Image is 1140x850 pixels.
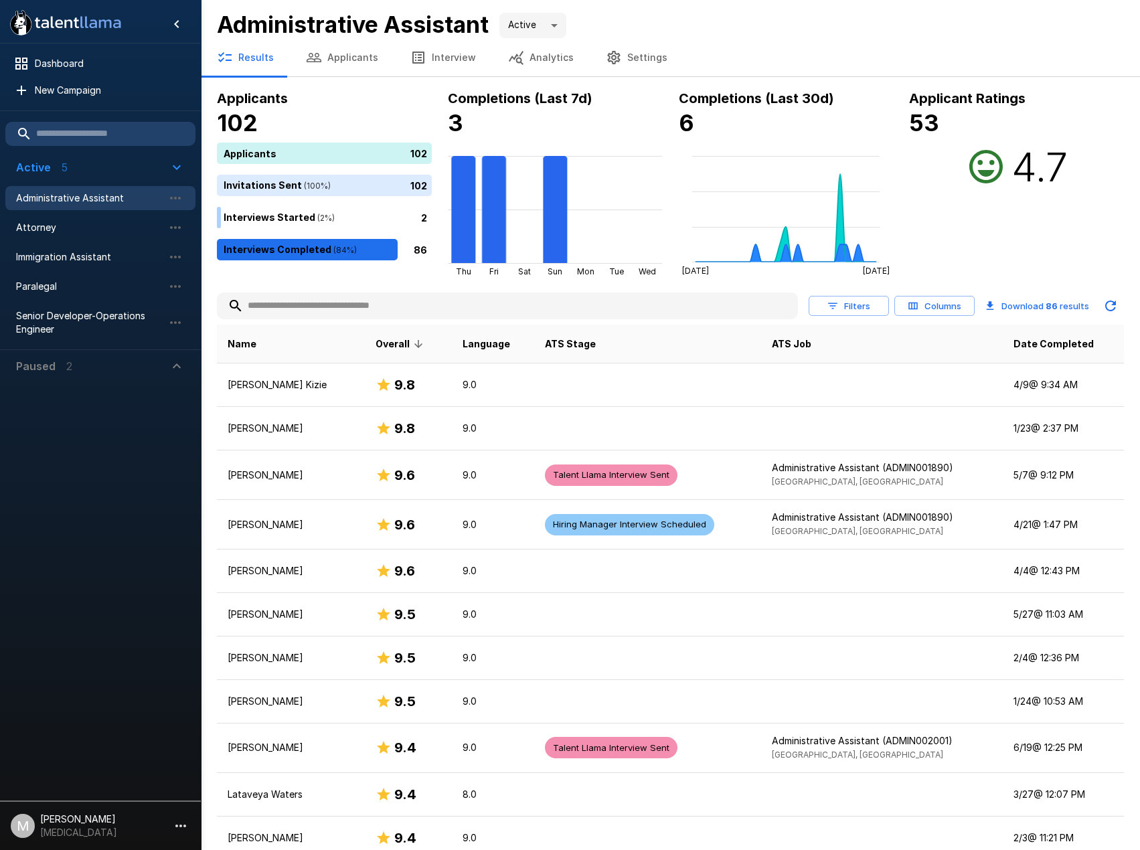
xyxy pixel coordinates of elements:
span: Hiring Manager Interview Scheduled [545,518,714,531]
p: [PERSON_NAME] [228,564,354,578]
p: [PERSON_NAME] [228,831,354,845]
tspan: [DATE] [863,266,890,276]
tspan: Sun [548,266,562,276]
span: Talent Llama Interview Sent [545,469,677,481]
b: 102 [217,109,258,137]
tspan: Wed [638,266,655,276]
p: 102 [410,178,427,192]
h6: 9.6 [394,560,415,582]
p: Administrative Assistant (ADMIN002001) [772,734,992,748]
tspan: Fri [489,266,499,276]
td: 4/4 @ 12:43 PM [1003,549,1124,592]
b: 86 [1046,301,1058,311]
p: Administrative Assistant (ADMIN001890) [772,461,992,475]
p: [PERSON_NAME] [228,422,354,435]
p: [PERSON_NAME] Kizie [228,378,354,392]
p: [PERSON_NAME] [228,469,354,482]
b: 3 [448,109,463,137]
p: 9.0 [463,422,523,435]
p: 86 [414,242,427,256]
span: Language [463,336,510,352]
b: Applicant Ratings [909,90,1026,106]
span: ATS Job [772,336,811,352]
b: Completions (Last 7d) [448,90,592,106]
span: ATS Stage [545,336,596,352]
td: 4/21 @ 1:47 PM [1003,500,1124,549]
p: 9.0 [463,695,523,708]
td: 3/27 @ 12:07 PM [1003,772,1124,816]
h6: 9.8 [394,374,415,396]
span: Talent Llama Interview Sent [545,742,677,754]
p: [PERSON_NAME] [228,608,354,621]
p: [PERSON_NAME] [228,741,354,754]
span: [GEOGRAPHIC_DATA], [GEOGRAPHIC_DATA] [772,526,943,536]
button: Download 86 results [980,292,1094,319]
td: 1/24 @ 10:53 AM [1003,679,1124,723]
p: 102 [410,146,427,160]
td: 5/7 @ 9:12 PM [1003,450,1124,500]
h6: 9.4 [394,827,416,849]
button: Results [201,39,290,76]
p: 9.0 [463,608,523,621]
p: 9.0 [463,469,523,482]
tspan: Thu [455,266,471,276]
p: 9.0 [463,518,523,531]
p: 9.0 [463,564,523,578]
div: Active [499,13,566,38]
button: Interview [394,39,492,76]
h6: 9.6 [394,514,415,535]
b: Administrative Assistant [217,11,489,38]
p: Lataveya Waters [228,788,354,801]
tspan: Tue [609,266,624,276]
button: Applicants [290,39,394,76]
b: Completions (Last 30d) [679,90,834,106]
h6: 9.4 [394,784,416,805]
h6: 9.8 [394,418,415,439]
span: Overall [376,336,427,352]
button: Filters [809,296,889,317]
h6: 9.5 [394,647,416,669]
h2: 4.7 [1011,143,1068,191]
p: [PERSON_NAME] [228,651,354,665]
tspan: Sat [518,266,531,276]
p: [PERSON_NAME] [228,695,354,708]
h6: 9.6 [394,464,415,486]
p: [PERSON_NAME] [228,518,354,531]
span: Name [228,336,256,352]
button: Settings [590,39,683,76]
td: 6/19 @ 12:25 PM [1003,723,1124,772]
p: 9.0 [463,741,523,754]
p: Administrative Assistant (ADMIN001890) [772,511,992,524]
td: 2/4 @ 12:36 PM [1003,636,1124,679]
p: 9.0 [463,651,523,665]
h6: 9.5 [394,691,416,712]
button: Analytics [492,39,590,76]
p: 9.0 [463,378,523,392]
button: Columns [894,296,975,317]
b: 6 [679,109,694,137]
span: [GEOGRAPHIC_DATA], [GEOGRAPHIC_DATA] [772,477,943,487]
b: 53 [909,109,939,137]
h6: 9.5 [394,604,416,625]
td: 5/27 @ 11:03 AM [1003,592,1124,636]
p: 2 [421,210,427,224]
td: 4/9 @ 9:34 AM [1003,363,1124,407]
td: 1/23 @ 2:37 PM [1003,407,1124,450]
span: Date Completed [1013,336,1094,352]
p: 9.0 [463,831,523,845]
p: 8.0 [463,788,523,801]
b: Applicants [217,90,288,106]
button: Updated Today - 1:24 PM [1097,292,1124,319]
tspan: [DATE] [681,266,708,276]
span: [GEOGRAPHIC_DATA], [GEOGRAPHIC_DATA] [772,750,943,760]
tspan: Mon [577,266,594,276]
h6: 9.4 [394,737,416,758]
